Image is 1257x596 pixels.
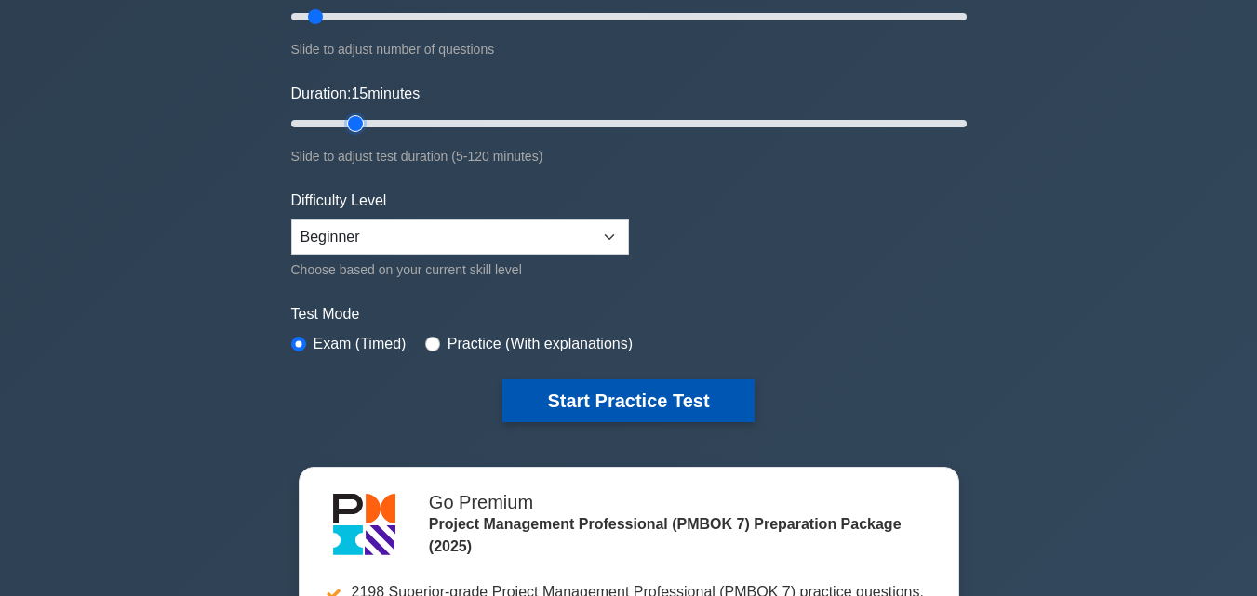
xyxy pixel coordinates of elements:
div: Choose based on your current skill level [291,258,629,281]
label: Duration: minutes [291,83,421,105]
label: Exam (Timed) [314,333,407,355]
div: Slide to adjust number of questions [291,38,967,60]
label: Practice (With explanations) [448,333,633,355]
span: 15 [351,86,368,101]
button: Start Practice Test [502,379,754,422]
label: Test Mode [291,303,967,325]
label: Difficulty Level [291,190,387,212]
div: Slide to adjust test duration (5-120 minutes) [291,145,967,167]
